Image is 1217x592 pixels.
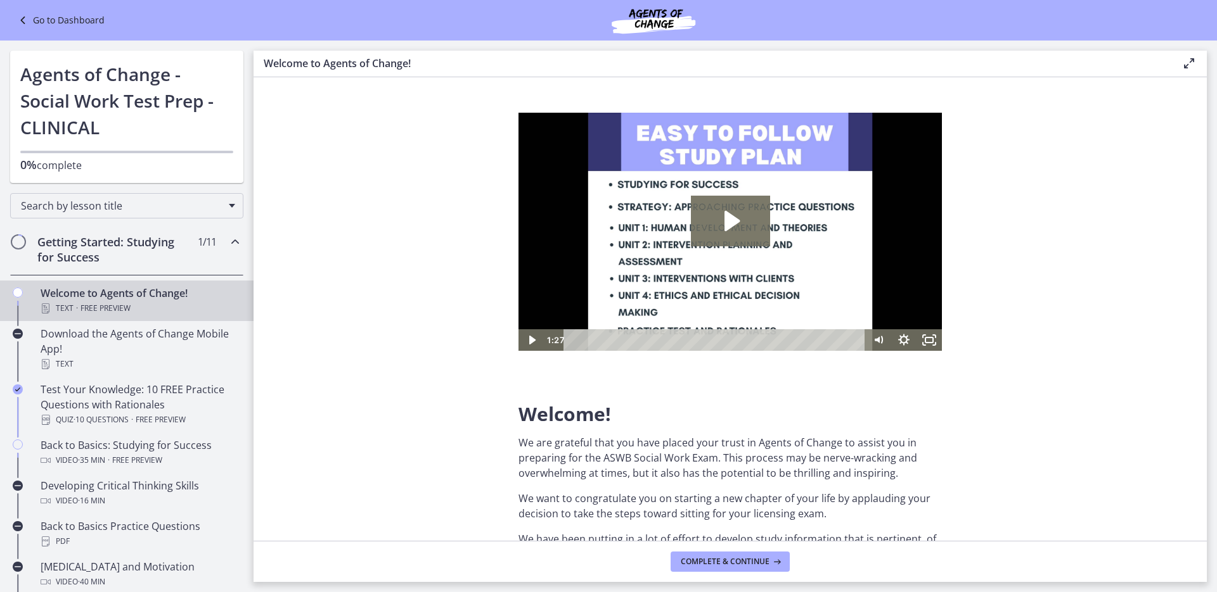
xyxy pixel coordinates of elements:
div: [MEDICAL_DATA] and Motivation [41,559,238,589]
div: Video [41,493,238,508]
div: Quiz [41,412,238,427]
p: complete [20,157,233,173]
button: Play Video: c1o6hcmjueu5qasqsu00.mp4 [172,83,252,134]
span: Search by lesson title [21,199,222,213]
div: Video [41,574,238,589]
h2: Getting Started: Studying for Success [37,234,192,265]
h3: Welcome to Agents of Change! [264,56,1161,71]
div: Test Your Knowledge: 10 FREE Practice Questions with Rationales [41,382,238,427]
div: Video [41,453,238,468]
span: 0% [20,157,37,172]
span: Free preview [112,453,162,468]
span: Complete & continue [681,557,769,567]
button: Show settings menu [373,217,398,238]
div: Back to Basics Practice Questions [41,519,238,549]
button: Complete & continue [671,551,790,572]
span: 1 / 11 [198,234,216,249]
h1: Agents of Change - Social Work Test Prep - CLINICAL [20,61,233,141]
div: Text [41,356,238,372]
span: · [108,453,110,468]
div: Search by lesson title [10,193,243,218]
span: · [131,412,133,427]
div: Developing Critical Thinking Skills [41,478,238,508]
img: Agents of Change [577,5,730,35]
div: PDF [41,534,238,549]
span: · 40 min [78,574,105,589]
button: Fullscreen [398,217,423,238]
p: We are grateful that you have placed your trust in Agents of Change to assist you in preparing fo... [518,435,942,481]
span: Free preview [80,301,131,316]
span: Welcome! [518,401,611,427]
span: · 35 min [78,453,105,468]
div: Download the Agents of Change Mobile App! [41,326,238,372]
span: · 10 Questions [74,412,129,427]
p: We want to congratulate you on starting a new chapter of your life by applauding your decision to... [518,491,942,521]
span: · 16 min [78,493,105,508]
span: Free preview [136,412,186,427]
div: Playbar [55,217,341,238]
button: Mute [347,217,373,238]
div: Back to Basics: Studying for Success [41,438,238,468]
span: · [76,301,78,316]
i: Completed [13,384,23,394]
a: Go to Dashboard [15,13,105,28]
div: Text [41,301,238,316]
div: Welcome to Agents of Change! [41,286,238,316]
